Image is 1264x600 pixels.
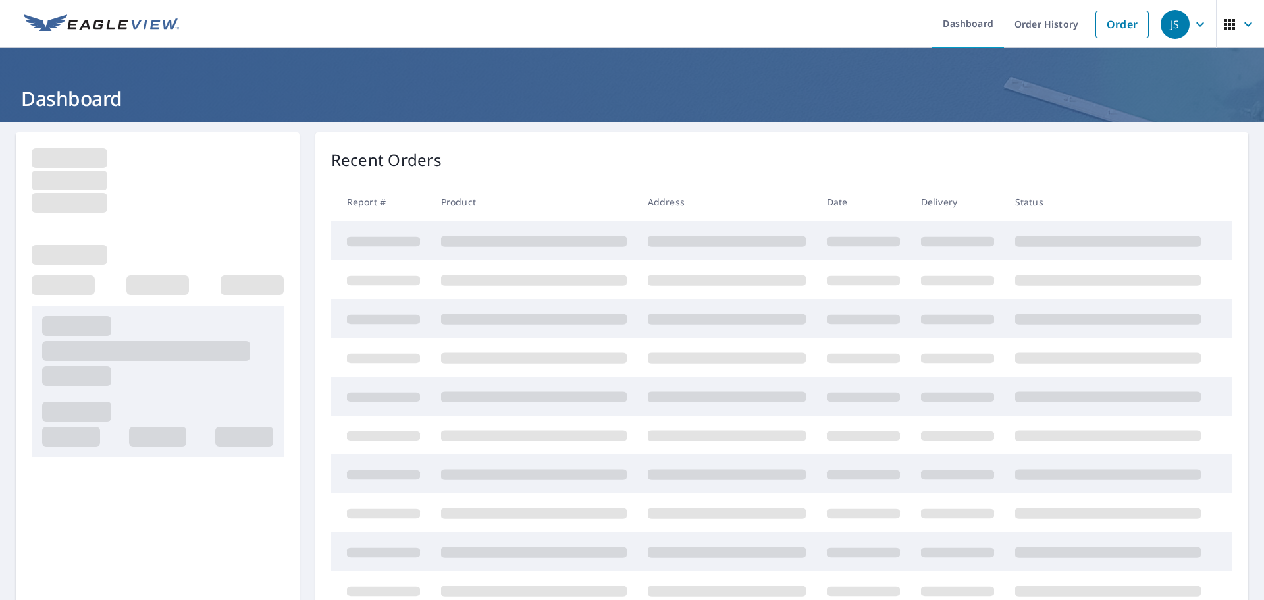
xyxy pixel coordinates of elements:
[331,182,431,221] th: Report #
[816,182,910,221] th: Date
[431,182,637,221] th: Product
[1095,11,1149,38] a: Order
[24,14,179,34] img: EV Logo
[16,85,1248,112] h1: Dashboard
[1161,10,1190,39] div: JS
[910,182,1005,221] th: Delivery
[1005,182,1211,221] th: Status
[637,182,816,221] th: Address
[331,148,442,172] p: Recent Orders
